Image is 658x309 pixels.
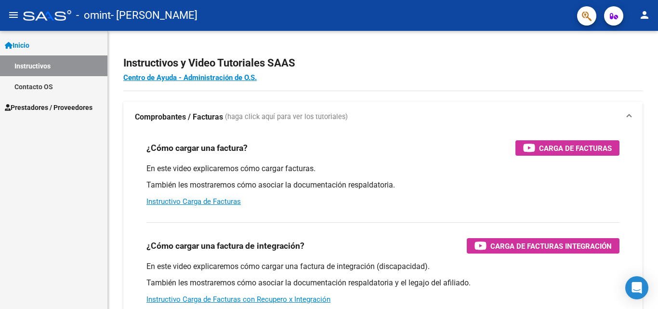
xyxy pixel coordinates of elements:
[539,142,612,154] span: Carga de Facturas
[625,276,648,299] div: Open Intercom Messenger
[8,9,19,21] mat-icon: menu
[225,112,348,122] span: (haga click aquí para ver los tutoriales)
[111,5,197,26] span: - [PERSON_NAME]
[123,102,643,133] mat-expansion-panel-header: Comprobantes / Facturas (haga click aquí para ver los tutoriales)
[146,163,619,174] p: En este video explicaremos cómo cargar facturas.
[76,5,111,26] span: - omint
[146,239,304,253] h3: ¿Cómo cargar una factura de integración?
[123,73,257,82] a: Centro de Ayuda - Administración de O.S.
[123,54,643,72] h2: Instructivos y Video Tutoriales SAAS
[490,240,612,252] span: Carga de Facturas Integración
[146,141,248,155] h3: ¿Cómo cargar una factura?
[5,102,92,113] span: Prestadores / Proveedores
[5,40,29,51] span: Inicio
[146,261,619,272] p: En este video explicaremos cómo cargar una factura de integración (discapacidad).
[639,9,650,21] mat-icon: person
[146,197,241,206] a: Instructivo Carga de Facturas
[146,180,619,190] p: También les mostraremos cómo asociar la documentación respaldatoria.
[146,295,330,304] a: Instructivo Carga de Facturas con Recupero x Integración
[146,278,619,288] p: También les mostraremos cómo asociar la documentación respaldatoria y el legajo del afiliado.
[515,140,619,156] button: Carga de Facturas
[135,112,223,122] strong: Comprobantes / Facturas
[467,238,619,254] button: Carga de Facturas Integración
